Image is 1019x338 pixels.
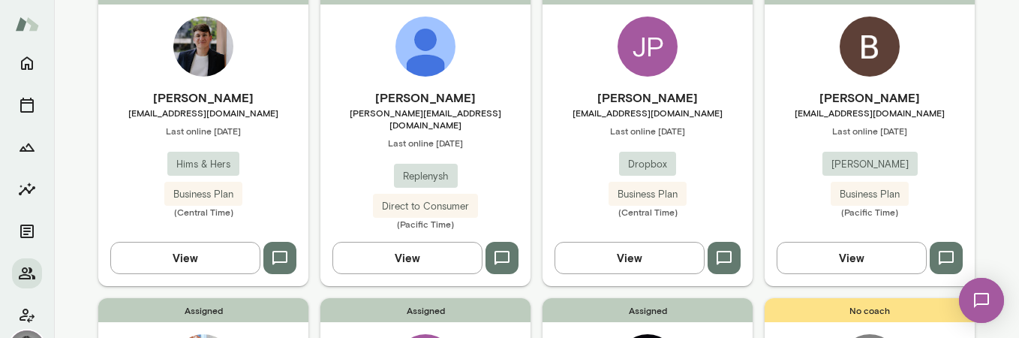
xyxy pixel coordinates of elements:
span: (Central Time) [98,206,308,218]
button: View [555,242,705,273]
img: Ben Walker [840,17,900,77]
span: Direct to Consumer [373,199,478,214]
span: [EMAIL_ADDRESS][DOMAIN_NAME] [543,107,753,119]
span: Business Plan [609,187,687,202]
span: Replenysh [394,169,458,184]
button: Growth Plan [12,132,42,162]
h6: [PERSON_NAME] [765,89,975,107]
span: Dropbox [619,157,676,172]
span: Business Plan [831,187,909,202]
span: No coach [765,298,975,322]
span: [PERSON_NAME] [822,157,918,172]
button: View [332,242,482,273]
span: Last online [DATE] [320,137,531,149]
span: Last online [DATE] [543,125,753,137]
span: [EMAIL_ADDRESS][DOMAIN_NAME] [765,107,975,119]
div: JP [618,17,678,77]
span: Hims & Hers [167,157,239,172]
button: View [777,242,927,273]
button: Sessions [12,90,42,120]
span: Last online [DATE] [98,125,308,137]
button: View [110,242,260,273]
span: [PERSON_NAME][EMAIL_ADDRESS][DOMAIN_NAME] [320,107,531,131]
h6: [PERSON_NAME] [543,89,753,107]
h6: [PERSON_NAME] [320,89,531,107]
img: Clark Dinnison [395,17,455,77]
span: Last online [DATE] [765,125,975,137]
span: (Pacific Time) [765,206,975,218]
h6: [PERSON_NAME] [98,89,308,107]
button: Insights [12,174,42,204]
button: Home [12,48,42,78]
button: Documents [12,216,42,246]
span: [EMAIL_ADDRESS][DOMAIN_NAME] [98,107,308,119]
span: Assigned [98,298,308,322]
span: Assigned [320,298,531,322]
button: Client app [12,300,42,330]
span: Assigned [543,298,753,322]
span: (Pacific Time) [320,218,531,230]
button: Members [12,258,42,288]
img: Mento [15,10,39,38]
span: Business Plan [164,187,242,202]
span: (Central Time) [543,206,753,218]
img: Maxime Dubreucq [173,17,233,77]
